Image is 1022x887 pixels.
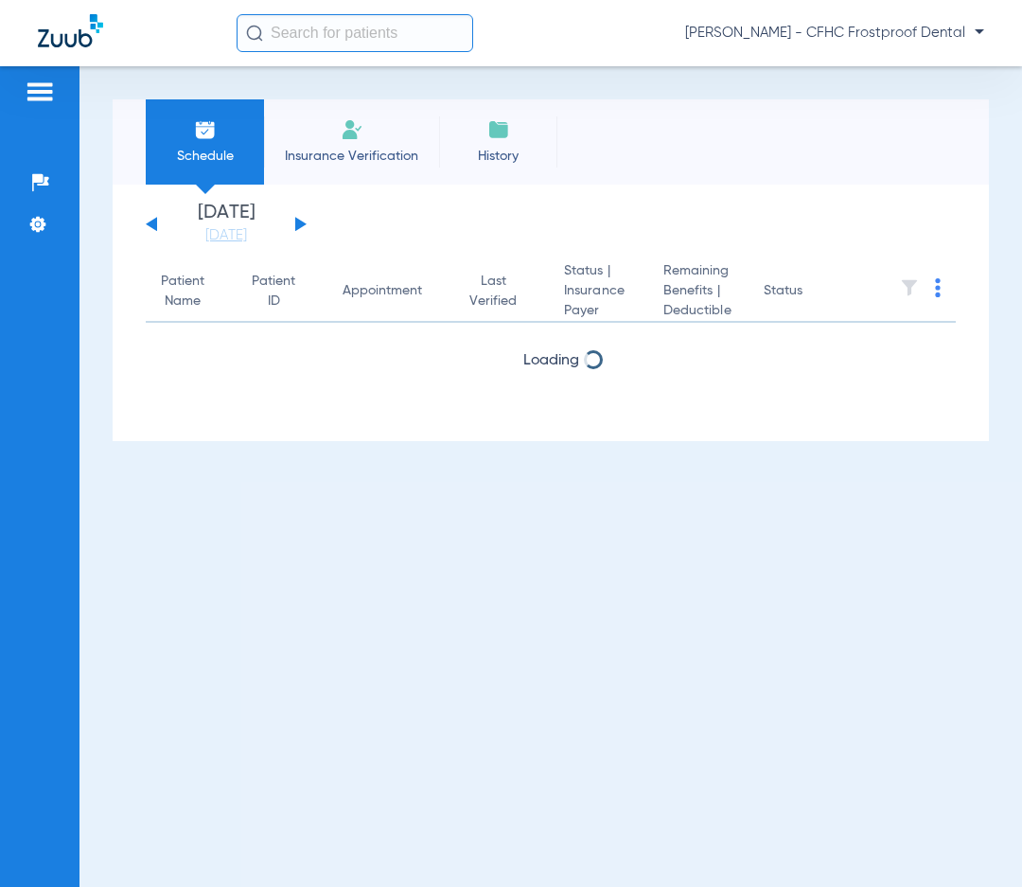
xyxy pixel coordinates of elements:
div: Last Verified [469,272,517,311]
img: Schedule [194,118,217,141]
img: Search Icon [246,25,263,42]
img: History [487,118,510,141]
div: Patient ID [252,272,312,311]
th: Status [749,261,876,323]
div: Appointment [343,281,439,301]
span: [PERSON_NAME] - CFHC Frostproof Dental [685,24,984,43]
img: hamburger-icon [25,80,55,103]
li: [DATE] [169,204,283,245]
th: Status | [549,261,648,323]
div: Patient ID [252,272,295,311]
span: Schedule [160,147,250,166]
div: Patient Name [161,272,204,311]
a: [DATE] [169,226,283,245]
span: Deductible [663,301,733,321]
img: filter.svg [900,278,919,297]
div: Patient Name [161,272,221,311]
img: group-dot-blue.svg [935,278,941,297]
span: Loading [523,353,579,368]
img: Manual Insurance Verification [341,118,363,141]
input: Search for patients [237,14,473,52]
span: Insurance Payer [564,281,633,321]
span: History [453,147,543,166]
div: Appointment [343,281,422,301]
div: Last Verified [469,272,534,311]
img: Zuub Logo [38,14,103,47]
span: Insurance Verification [278,147,425,166]
th: Remaining Benefits | [648,261,749,323]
